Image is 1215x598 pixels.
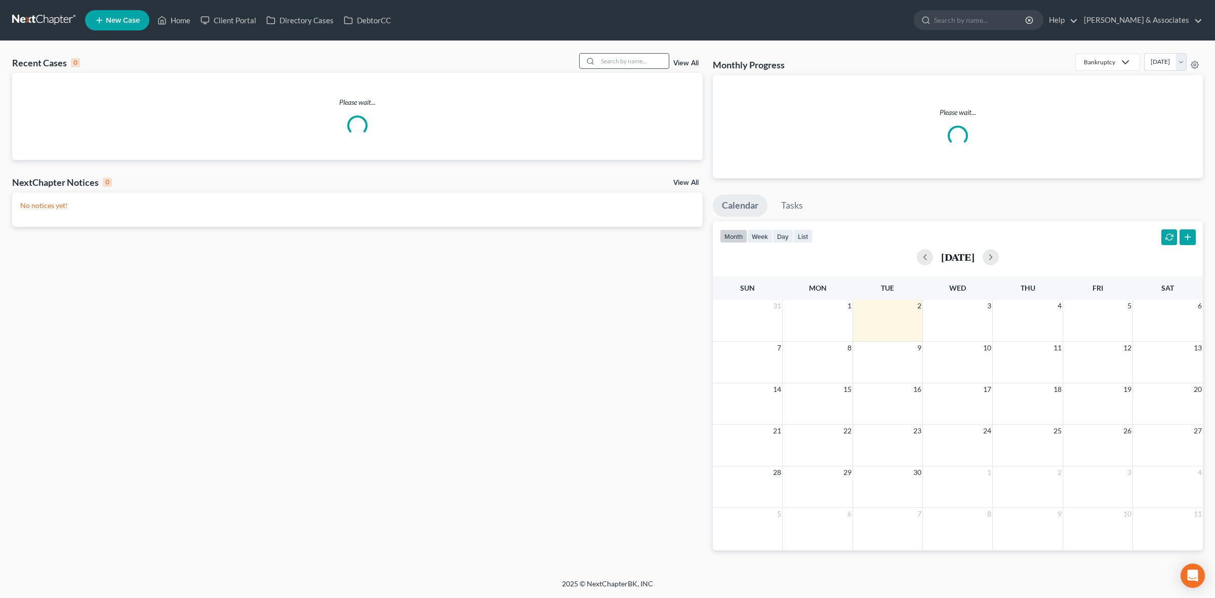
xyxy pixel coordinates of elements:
span: 29 [842,466,853,479]
span: 1 [846,300,853,312]
button: week [747,229,773,243]
span: 19 [1122,383,1132,395]
span: 11 [1052,342,1063,354]
button: day [773,229,793,243]
span: Mon [809,284,827,292]
span: Thu [1021,284,1035,292]
span: 4 [1057,300,1063,312]
span: 26 [1122,425,1132,437]
span: 25 [1052,425,1063,437]
span: 3 [986,300,992,312]
span: 24 [982,425,992,437]
div: Bankruptcy [1084,58,1115,66]
h2: [DATE] [941,252,975,262]
span: Tue [881,284,894,292]
span: 12 [1122,342,1132,354]
a: Home [152,11,195,29]
a: Calendar [713,194,767,217]
p: Please wait... [12,97,703,107]
span: 9 [916,342,922,354]
span: 9 [1057,508,1063,520]
span: 22 [842,425,853,437]
p: No notices yet! [20,201,695,211]
span: 2 [1057,466,1063,479]
span: 30 [912,466,922,479]
input: Search by name... [934,11,1027,29]
div: Open Intercom Messenger [1181,564,1205,588]
span: 5 [1126,300,1132,312]
span: 4 [1197,466,1203,479]
span: Fri [1092,284,1103,292]
span: 28 [772,466,782,479]
span: 14 [772,383,782,395]
span: 1 [986,466,992,479]
span: 7 [776,342,782,354]
span: 8 [986,508,992,520]
div: NextChapter Notices [12,176,112,188]
span: 13 [1193,342,1203,354]
a: Help [1044,11,1078,29]
a: Tasks [772,194,812,217]
span: 6 [1197,300,1203,312]
a: View All [673,179,699,186]
span: 23 [912,425,922,437]
span: 5 [776,508,782,520]
div: 0 [71,58,80,67]
a: DebtorCC [339,11,396,29]
a: View All [673,60,699,67]
span: Sat [1161,284,1174,292]
h3: Monthly Progress [713,59,785,71]
span: 10 [1122,508,1132,520]
span: 16 [912,383,922,395]
div: Recent Cases [12,57,80,69]
a: Client Portal [195,11,261,29]
span: Wed [949,284,966,292]
span: 11 [1193,508,1203,520]
span: 20 [1193,383,1203,395]
span: Sun [740,284,755,292]
span: 10 [982,342,992,354]
p: Please wait... [721,107,1195,117]
button: list [793,229,813,243]
span: 2 [916,300,922,312]
span: 15 [842,383,853,395]
span: 21 [772,425,782,437]
span: 27 [1193,425,1203,437]
input: Search by name... [598,54,669,68]
span: 18 [1052,383,1063,395]
span: 8 [846,342,853,354]
a: Directory Cases [261,11,339,29]
div: 0 [103,178,112,187]
span: 3 [1126,466,1132,479]
span: New Case [106,17,140,24]
span: 17 [982,383,992,395]
button: month [720,229,747,243]
span: 6 [846,508,853,520]
a: [PERSON_NAME] & Associates [1079,11,1202,29]
span: 31 [772,300,782,312]
div: 2025 © NextChapterBK, INC [319,579,896,597]
span: 7 [916,508,922,520]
